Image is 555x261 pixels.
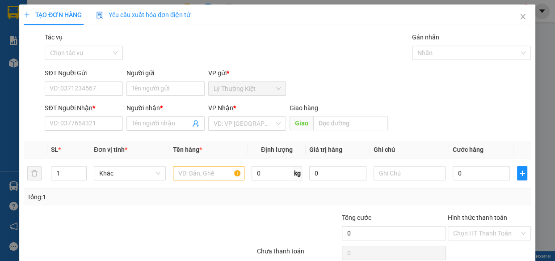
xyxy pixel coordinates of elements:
[85,40,176,52] div: 0333536261
[192,120,199,127] span: user-add
[8,8,79,29] div: Lý Thường Kiệt
[214,82,281,95] span: Lý Thường Kiệt
[261,146,293,153] span: Định lượng
[27,166,42,180] button: delete
[173,146,202,153] span: Tên hàng
[293,166,302,180] span: kg
[100,167,161,180] span: Khác
[342,214,371,221] span: Tổng cước
[290,104,319,111] span: Giao hàng
[45,34,63,41] label: Tác vụ
[208,68,286,78] div: VP gửi
[448,214,508,221] label: Hình thức thanh toán
[412,34,440,41] label: Gán nhãn
[309,166,367,180] input: 0
[85,29,176,40] div: bun bo
[8,29,79,42] div: 0365120767
[520,13,527,20] span: close
[8,9,21,18] span: Gửi:
[45,68,123,78] div: SĐT Người Gửi
[370,141,450,158] th: Ghi chú
[24,12,30,18] span: plus
[97,12,104,19] img: icon
[314,116,388,130] input: Dọc đường
[511,4,536,30] button: Close
[290,116,314,130] span: Giao
[518,170,527,177] span: plus
[517,166,528,180] button: plus
[51,146,58,153] span: SL
[453,146,484,153] span: Cước hàng
[84,60,97,69] span: CC :
[94,146,128,153] span: Đơn vị tính
[173,166,245,180] input: VD: Bàn, Ghế
[208,104,233,111] span: VP Nhận
[127,68,205,78] div: Người gửi
[374,166,446,180] input: Ghi Chú
[24,11,82,18] span: TẠO ĐƠN HÀNG
[27,192,215,202] div: Tổng: 1
[45,103,123,113] div: SĐT Người Nhận
[309,146,342,153] span: Giá trị hàng
[127,103,205,113] div: Người nhận
[84,58,177,70] div: 30.000
[97,11,191,18] span: Yêu cầu xuất hóa đơn điện tử
[85,9,107,18] span: Nhận:
[85,8,176,29] div: BX [GEOGRAPHIC_DATA]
